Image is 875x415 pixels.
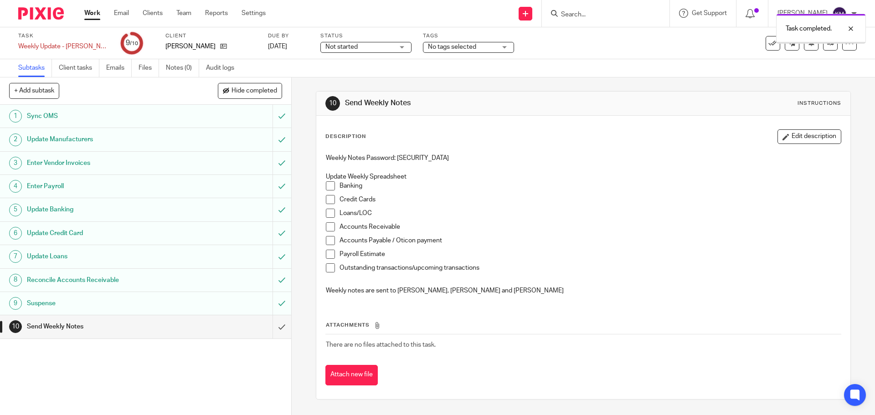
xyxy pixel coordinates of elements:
label: Tags [423,32,514,40]
div: 4 [9,180,22,193]
div: 5 [9,204,22,216]
a: Reports [205,9,228,18]
label: Due by [268,32,309,40]
div: Weekly Update - [PERSON_NAME] 2 [18,42,109,51]
p: [PERSON_NAME] [165,42,216,51]
div: 10 [9,320,22,333]
label: Task [18,32,109,40]
button: Hide completed [218,83,282,98]
button: Edit description [777,129,841,144]
h1: Update Banking [27,203,185,216]
span: No tags selected [428,44,476,50]
a: Notes (0) [166,59,199,77]
p: Payroll Estimate [340,250,840,259]
label: Status [320,32,412,40]
h1: Update Loans [27,250,185,263]
div: 9 [126,38,138,48]
p: Credit Cards [340,195,840,204]
img: svg%3E [832,6,847,21]
span: Attachments [326,323,370,328]
a: Clients [143,9,163,18]
div: 2 [9,133,22,146]
a: Emails [106,59,132,77]
div: 1 [9,110,22,123]
h1: Update Credit Card [27,226,185,240]
h1: Enter Vendor Invoices [27,156,185,170]
h1: Reconcile Accounts Receivable [27,273,185,287]
a: Team [176,9,191,18]
p: Task completed. [786,24,832,33]
p: Banking [340,181,840,190]
h1: Sync OMS [27,109,185,123]
button: + Add subtask [9,83,59,98]
div: 10 [325,96,340,111]
a: Client tasks [59,59,99,77]
h1: Suspense [27,297,185,310]
div: 3 [9,157,22,169]
span: There are no files attached to this task. [326,342,436,348]
p: Accounts Receivable [340,222,840,231]
p: Accounts Payable / Oticon payment [340,236,840,245]
p: Description [325,133,366,140]
small: /10 [130,41,138,46]
p: Update Weekly Spreadsheet [326,172,840,181]
img: Pixie [18,7,64,20]
h1: Enter Payroll [27,179,185,193]
div: 6 [9,227,22,240]
div: 8 [9,274,22,287]
a: Audit logs [206,59,241,77]
a: Work [84,9,100,18]
button: Attach new file [325,365,378,385]
div: 7 [9,250,22,263]
a: Settings [242,9,266,18]
a: Email [114,9,129,18]
h1: Send Weekly Notes [27,320,185,333]
span: Not started [325,44,358,50]
h1: Update Manufacturers [27,133,185,146]
p: Weekly Notes Password: [SECURITY_DATA] [326,154,840,163]
div: 9 [9,297,22,310]
p: Loans/LOC [340,209,840,218]
a: Files [139,59,159,77]
label: Client [165,32,257,40]
p: Weekly notes are sent to [PERSON_NAME], [PERSON_NAME] and [PERSON_NAME] [326,286,840,295]
div: Weekly Update - Fligor 2 [18,42,109,51]
a: Subtasks [18,59,52,77]
h1: Send Weekly Notes [345,98,603,108]
span: [DATE] [268,43,287,50]
div: Instructions [798,100,841,107]
p: Outstanding transactions/upcoming transactions [340,263,840,272]
span: Hide completed [232,87,277,95]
